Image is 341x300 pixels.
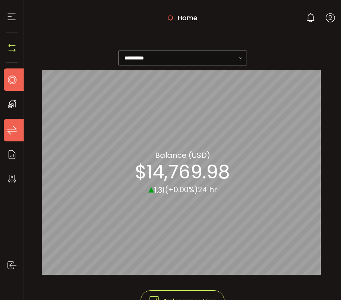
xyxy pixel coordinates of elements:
iframe: Chat Widget [304,264,341,300]
section: Balance (USD) [155,150,210,161]
span: ▴ [148,181,154,197]
span: 24 hr [198,184,217,195]
img: N4P5cjLOiQAAAABJRU5ErkJggg== [6,42,18,53]
span: (+0.00%) [165,184,198,195]
section: $14,769.98 [135,161,230,183]
span: Home [178,13,197,23]
span: 1.31 [154,185,165,195]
